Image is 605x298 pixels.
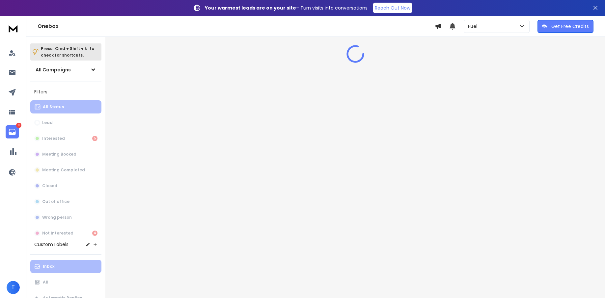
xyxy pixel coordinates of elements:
[373,3,412,13] a: Reach Out Now
[54,45,88,52] span: Cmd + Shift + k
[7,22,20,35] img: logo
[7,281,20,294] button: T
[30,63,101,76] button: All Campaigns
[205,5,368,11] p: – Turn visits into conversations
[16,123,21,128] p: 9
[6,125,19,138] a: 9
[30,87,101,96] h3: Filters
[36,66,71,73] h1: All Campaigns
[537,20,593,33] button: Get Free Credits
[468,23,480,30] p: Fuel
[375,5,410,11] p: Reach Out Now
[34,241,69,248] h3: Custom Labels
[551,23,589,30] p: Get Free Credits
[38,22,435,30] h1: Onebox
[41,45,94,59] p: Press to check for shortcuts.
[205,5,296,11] strong: Your warmest leads are on your site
